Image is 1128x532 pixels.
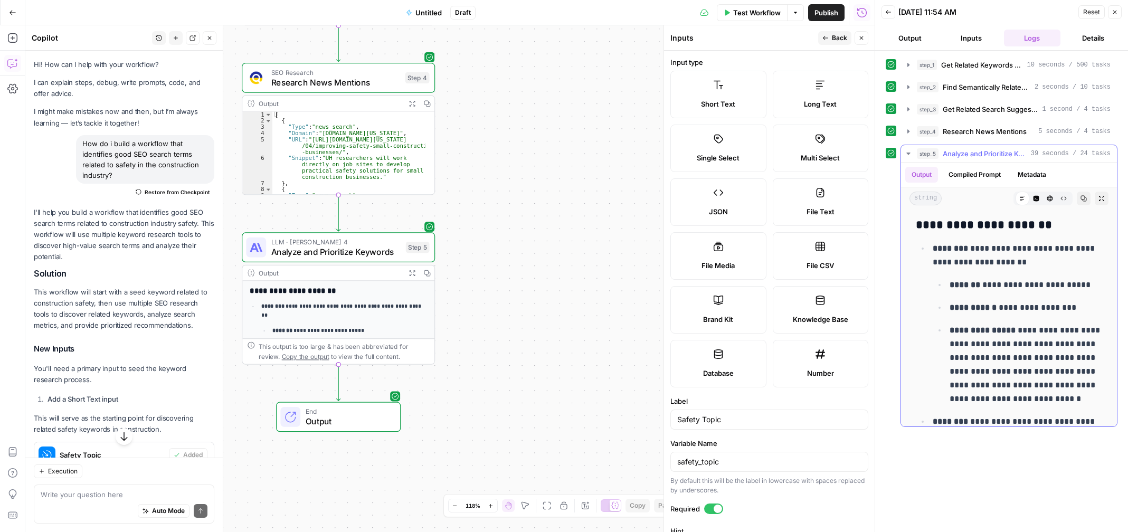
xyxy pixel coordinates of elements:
span: Restore from Checkpoint [145,188,210,196]
button: 10 seconds / 500 tasks [901,56,1117,73]
button: Paste [654,499,680,512]
span: Short Text [701,99,735,109]
button: Inputs [943,30,1000,46]
span: Draft [455,8,471,17]
h2: Solution [34,269,214,279]
span: Toggle code folding, rows 1 through 602 [265,111,272,118]
div: EndOutput [242,402,435,432]
p: This workflow will start with a seed keyword related to construction safety, then use multiple SE... [34,287,214,331]
span: Test Workflow [733,7,781,18]
span: Research News Mentions [943,126,1027,137]
span: Auto Mode [152,506,185,516]
button: Execution [34,464,82,478]
button: Output [881,30,939,46]
button: Copy [625,499,650,512]
div: 4 [242,130,272,137]
div: By default this will be the label in lowercase with spaces replaced by underscores. [670,476,868,495]
div: 2 [242,118,272,124]
input: safety_topic [677,457,861,467]
p: I'll help you build a workflow that identifies good SEO search terms related to construction indu... [34,207,214,263]
button: Test Workflow [717,4,787,21]
button: 2 seconds / 10 tasks [901,79,1117,96]
span: Get Related Search Suggestions [943,104,1038,115]
div: How do i build a workflow that identifies good SEO search terms related to safety in the construc... [76,135,214,184]
button: Logs [1004,30,1061,46]
span: Copy the output [282,353,329,360]
span: Database [703,368,734,378]
div: 8 [242,186,272,193]
span: Execution [48,467,78,476]
span: File CSV [807,260,834,271]
span: Output [306,415,391,427]
span: step_4 [917,126,939,137]
span: Research News Mentions [271,76,400,89]
input: Input Label [677,414,861,425]
button: Auto Mode [138,504,189,518]
span: Untitled [415,7,442,18]
span: Toggle code folding, rows 8 through 13 [265,186,272,193]
button: Compiled Prompt [942,167,1007,183]
span: Added [183,450,203,460]
span: Analyze and Prioritize Keywords [943,148,1027,159]
span: LLM · [PERSON_NAME] 4 [271,237,401,247]
span: step_2 [917,82,939,92]
div: This output is too large & has been abbreviated for review. to view the full content. [259,341,430,362]
div: 5 [242,136,272,155]
span: Multi Select [801,153,840,163]
label: Required [670,503,868,514]
button: 39 seconds / 24 tasks [901,145,1117,162]
div: 1 [242,111,272,118]
button: 1 second / 4 tasks [901,101,1117,118]
span: step_3 [917,104,939,115]
span: Find Semantically Related Keywords [943,82,1030,92]
div: 9 [242,193,272,199]
span: Copy [630,501,646,510]
g: Edge from step_3 to step_4 [337,25,340,62]
div: Copilot [32,33,149,43]
span: step_5 [917,148,939,159]
span: 1 second / 4 tasks [1042,104,1111,114]
h3: New Inputs [34,343,214,356]
span: 5 seconds / 4 tasks [1038,127,1111,136]
span: Safety Topic [60,450,165,460]
button: Output [905,167,938,183]
div: Step 4 [405,72,430,83]
span: Number [807,368,834,378]
span: Toggle code folding, rows 2 through 7 [265,118,272,124]
div: 6 [242,155,272,180]
div: Output [259,98,401,108]
span: Long Text [804,99,837,109]
span: step_1 [917,60,937,70]
img: vjoh3p9kohnippxyp1brdnq6ymi1 [250,72,262,84]
div: 3 [242,124,272,130]
p: I can explain steps, debug, write prompts, code, and offer advice. [34,77,214,99]
span: Get Related Keywords from Top Pages [941,60,1023,70]
span: File Text [807,206,835,217]
button: Reset [1078,5,1105,19]
g: Edge from step_5 to end [337,365,340,401]
button: Back [818,31,851,45]
span: Brand Kit [703,314,733,325]
strong: Add a Short Text input [48,395,118,403]
button: Publish [808,4,845,21]
p: I might make mistakes now and then, but I’m always learning — let’s tackle it together! [34,106,214,128]
div: Output [259,268,401,278]
div: 7 [242,180,272,186]
p: This will serve as the starting point for discovering related safety keywords in construction. [34,413,214,435]
span: Analyze and Prioritize Keywords [271,245,401,258]
button: Added [169,448,207,462]
button: Metadata [1011,167,1053,183]
span: 39 seconds / 24 tasks [1031,149,1111,158]
div: 39 seconds / 24 tasks [901,163,1117,426]
div: Step 5 [406,242,430,253]
p: You'll need a primary input to seed the keyword research process. [34,363,214,385]
label: Label [670,396,868,406]
label: Variable Name [670,438,868,449]
span: End [306,406,391,416]
span: Single Select [697,153,740,163]
button: Details [1065,30,1122,46]
g: Edge from step_4 to step_5 [337,195,340,231]
span: 2 seconds / 10 tasks [1035,82,1111,92]
span: JSON [709,206,728,217]
span: Knowledge Base [793,314,848,325]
